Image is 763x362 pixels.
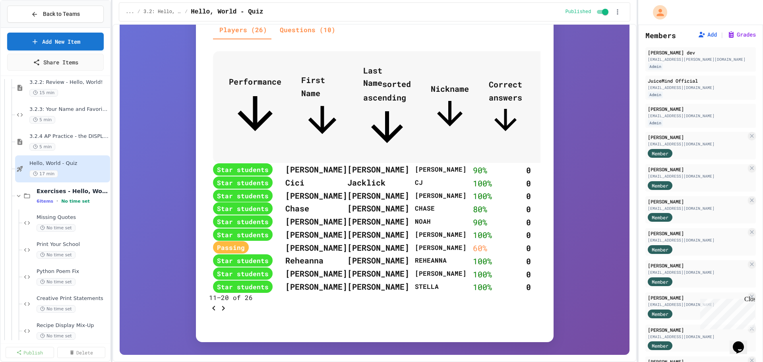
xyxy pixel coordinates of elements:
div: [EMAIL_ADDRESS][DOMAIN_NAME] [648,85,753,91]
span: [PERSON_NAME] [347,229,409,240]
span: Star students [213,254,273,267]
span: 0 [526,165,531,175]
span: 100 % [473,191,492,201]
span: 90 % [473,217,487,227]
span: Recipe Display Mix-Up [37,322,108,329]
div: [PERSON_NAME] [648,166,746,173]
span: Member [652,150,668,157]
span: Exercises - Hello, World! [37,188,108,195]
div: [PERSON_NAME] [648,134,746,141]
span: Missing Quotes [37,214,108,221]
span: 5 min [29,116,55,124]
span: [PERSON_NAME] [347,203,409,213]
span: 0 [526,243,531,253]
span: 100 % [473,178,492,188]
div: Admin [648,120,663,126]
div: [EMAIL_ADDRESS][DOMAIN_NAME] [648,334,746,340]
p: 11–20 of 26 [209,293,540,302]
span: [PERSON_NAME] [285,281,347,292]
span: 3.2.2: Review - Hello, World! [29,79,108,86]
div: [EMAIL_ADDRESS][DOMAIN_NAME] [648,113,753,119]
h2: Members [645,30,676,41]
span: 0 [526,230,531,240]
span: Member [652,310,668,317]
a: Publish [6,347,54,358]
button: Back to Teams [7,6,104,23]
span: 0 [526,282,531,292]
th: [PERSON_NAME] [415,267,473,280]
span: 0 [526,217,531,227]
span: Member [652,278,668,285]
div: [EMAIL_ADDRESS][DOMAIN_NAME] [648,205,746,211]
span: [PERSON_NAME] [285,229,347,240]
span: Last Namesorted ascending [363,65,411,151]
span: • [56,198,58,204]
button: Questions (10) [273,20,342,39]
span: 5 min [29,143,55,151]
span: 0 [526,204,531,214]
iframe: chat widget [730,330,755,354]
span: Performance [229,76,281,140]
span: Star students [213,228,273,241]
span: Star students [213,267,273,280]
div: Admin [648,63,663,70]
span: 100 % [473,269,492,279]
button: Go to next page [219,303,228,313]
span: Jacklick [347,177,385,188]
span: 100 % [473,230,492,240]
div: [PERSON_NAME] [648,294,746,301]
div: Content is published and visible to students [565,7,610,17]
span: [PERSON_NAME] [347,216,409,226]
span: [PERSON_NAME] [347,190,409,201]
div: [PERSON_NAME] [648,198,746,205]
button: Grades [727,31,756,39]
span: Member [652,246,668,253]
a: Add New Item [7,33,104,50]
span: Creative Print Statements [37,295,108,302]
span: Member [652,342,668,349]
th: CHASE [415,202,473,215]
span: Star students [213,163,273,176]
div: JuiceMind Official [648,77,753,84]
span: 3.2.4 AP Practice - the DISPLAY Procedure [29,133,108,140]
span: 80 % [473,204,487,214]
span: 100 % [473,282,492,292]
span: [PERSON_NAME] [347,268,409,279]
span: Nickname [431,83,469,133]
iframe: chat widget [697,296,755,329]
span: [PERSON_NAME] [347,164,409,174]
div: [PERSON_NAME] [648,105,753,112]
span: ... [126,9,134,15]
span: Published [565,9,591,15]
div: Admin [648,91,663,98]
span: Star students [213,190,273,202]
span: 100 % [473,256,492,266]
div: [PERSON_NAME] [648,262,746,269]
span: No time set [37,224,76,232]
th: CJ [415,176,473,189]
div: [EMAIL_ADDRESS][DOMAIN_NAME] [648,237,746,243]
span: First Name [301,75,343,141]
span: Star students [213,281,273,293]
span: No time set [37,332,76,340]
span: 90 % [473,165,487,175]
th: STELLA [415,280,473,293]
th: [PERSON_NAME] [415,163,473,176]
div: [PERSON_NAME] [648,230,746,237]
span: Star students [213,215,273,228]
span: Star students [213,176,273,189]
button: Add [698,31,717,39]
button: Go to previous page [209,303,219,313]
span: Passing [213,241,249,254]
a: Share Items [7,54,104,71]
div: [EMAIL_ADDRESS][DOMAIN_NAME] [648,141,746,147]
span: Chase [285,203,309,213]
div: basic tabs example [213,20,342,39]
div: [EMAIL_ADDRESS][PERSON_NAME][DOMAIN_NAME] [648,56,753,62]
span: 15 min [29,89,58,97]
span: Hello, World - Quiz [191,7,263,17]
span: Correct answers [489,79,522,137]
span: Print Your School [37,241,108,248]
span: No time set [37,305,76,313]
th: NOAH [415,215,473,228]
